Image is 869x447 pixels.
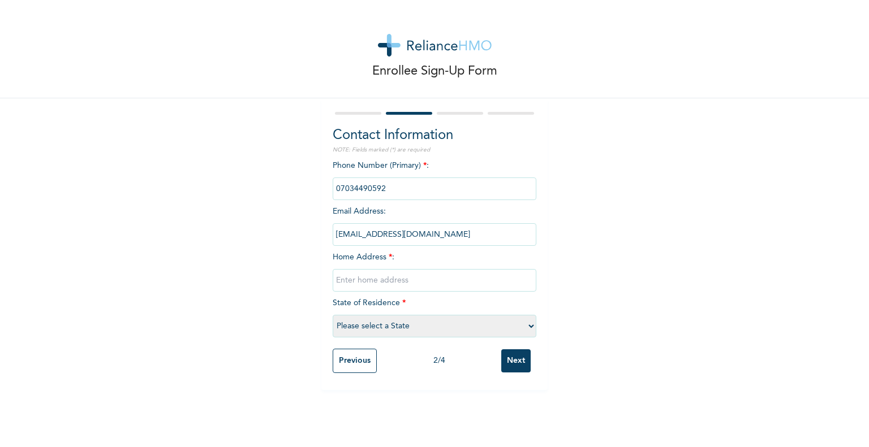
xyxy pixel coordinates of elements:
[333,125,536,146] h2: Contact Information
[333,253,536,284] span: Home Address :
[333,349,377,373] input: Previous
[372,62,497,81] p: Enrollee Sign-Up Form
[333,207,536,238] span: Email Address :
[501,349,531,372] input: Next
[333,177,536,200] input: Enter Primary Phone Number
[333,223,536,246] input: Enter email Address
[333,162,536,193] span: Phone Number (Primary) :
[333,299,536,330] span: State of Residence
[377,355,501,367] div: 2 / 4
[333,269,536,292] input: Enter home address
[378,34,492,57] img: logo
[333,146,536,154] p: NOTE: Fields marked (*) are required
